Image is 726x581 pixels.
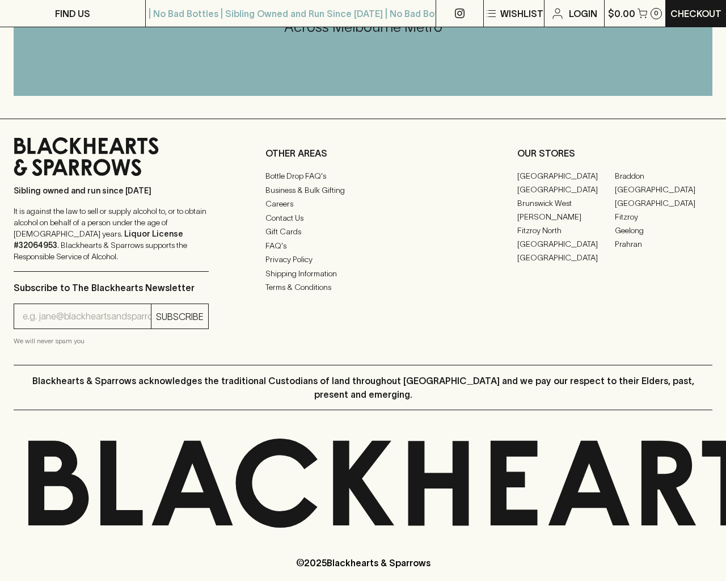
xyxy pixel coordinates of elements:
[517,169,615,183] a: [GEOGRAPHIC_DATA]
[517,146,712,160] p: OUR STORES
[265,225,461,239] a: Gift Cards
[615,183,712,196] a: [GEOGRAPHIC_DATA]
[500,7,543,20] p: Wishlist
[265,253,461,267] a: Privacy Policy
[23,308,151,326] input: e.g. jane@blackheartsandsparrows.com.au
[151,304,208,329] button: SUBSCRIBE
[265,170,461,183] a: Bottle Drop FAQ's
[517,224,615,237] a: Fitzroy North
[517,251,615,264] a: [GEOGRAPHIC_DATA]
[14,281,209,294] p: Subscribe to The Blackhearts Newsletter
[517,237,615,251] a: [GEOGRAPHIC_DATA]
[615,210,712,224] a: Fitzroy
[517,196,615,210] a: Brunswick West
[14,185,209,196] p: Sibling owned and run since [DATE]
[14,205,209,262] p: It is against the law to sell or supply alcohol to, or to obtain alcohol on behalf of a person un...
[615,237,712,251] a: Prahran
[517,210,615,224] a: [PERSON_NAME]
[608,7,635,20] p: $0.00
[265,267,461,280] a: Shipping Information
[265,239,461,252] a: FAQ's
[22,374,704,401] p: Blackhearts & Sparrows acknowledges the traditional Custodians of land throughout [GEOGRAPHIC_DAT...
[615,196,712,210] a: [GEOGRAPHIC_DATA]
[265,281,461,294] a: Terms & Conditions
[265,183,461,197] a: Business & Bulk Gifting
[265,211,461,225] a: Contact Us
[670,7,721,20] p: Checkout
[615,224,712,237] a: Geelong
[265,197,461,211] a: Careers
[55,7,90,20] p: FIND US
[265,146,461,160] p: OTHER AREAS
[14,335,209,347] p: We will never spam you
[517,183,615,196] a: [GEOGRAPHIC_DATA]
[569,7,597,20] p: Login
[156,310,204,323] p: SUBSCRIBE
[615,169,712,183] a: Braddon
[654,10,659,16] p: 0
